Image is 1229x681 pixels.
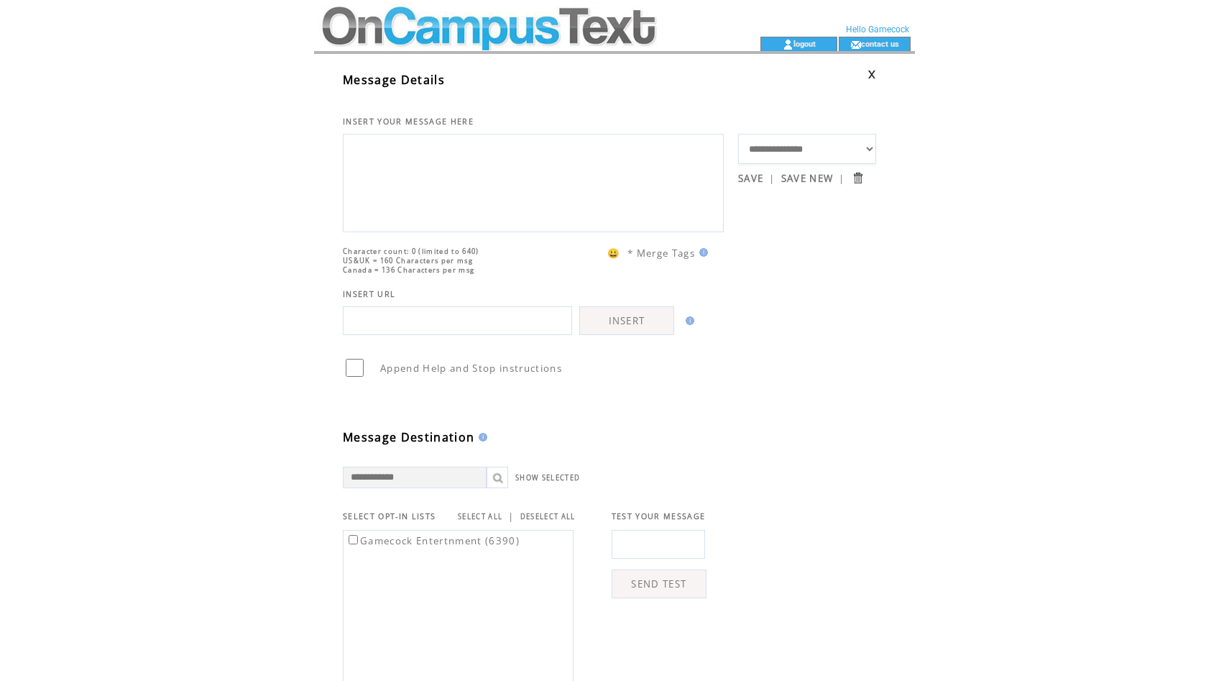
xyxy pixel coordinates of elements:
span: | [839,172,844,185]
a: INSERT [579,306,674,335]
span: INSERT URL [343,289,395,299]
input: Submit [851,171,865,185]
span: * Merge Tags [627,247,695,260]
span: Canada = 136 Characters per msg [343,265,474,275]
span: 😀 [607,247,620,260]
a: SEND TEST [612,570,706,598]
img: contact_us_icon.gif [850,39,861,50]
span: Message Details [343,72,445,88]
span: | [769,172,775,185]
span: Append Help and Stop instructions [380,362,562,375]
img: help.gif [474,433,487,442]
a: SAVE NEW [781,172,834,185]
span: INSERT YOUR MESSAGE HERE [343,116,474,127]
img: help.gif [695,248,708,257]
span: Message Destination [343,429,474,445]
span: Character count: 0 (limited to 640) [343,247,479,256]
input: Gamecock Entertnment (6390) [349,535,358,544]
span: | [508,510,514,523]
img: account_icon.gif [783,39,793,50]
a: SAVE [738,172,763,185]
span: US&UK = 160 Characters per msg [343,256,473,265]
span: Hello Gamecock [846,24,909,35]
a: contact us [861,39,899,48]
a: SELECT ALL [458,512,502,521]
span: TEST YOUR MESSAGE [612,511,706,521]
label: Gamecock Entertnment (6390) [346,534,520,547]
span: SELECT OPT-IN LISTS [343,511,436,521]
a: SHOW SELECTED [515,473,580,483]
a: logout [793,39,816,48]
a: DESELECT ALL [520,512,576,521]
img: help.gif [681,316,694,325]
